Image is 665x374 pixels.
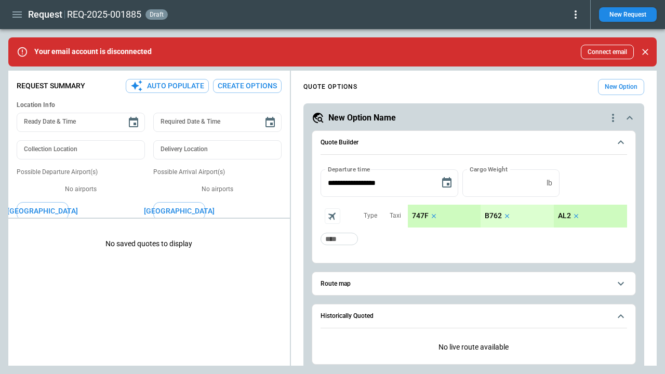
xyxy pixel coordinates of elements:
[260,112,281,133] button: Choose date
[303,85,357,89] h4: QUOTE OPTIONS
[17,202,69,220] button: [GEOGRAPHIC_DATA]
[28,8,62,21] h1: Request
[547,179,552,188] p: lb
[67,8,141,21] h2: REQ-2025-001885
[321,280,351,287] h6: Route map
[638,45,653,59] button: Close
[321,131,627,155] button: Quote Builder
[153,168,282,177] p: Possible Arrival Airport(s)
[412,211,429,220] p: 747F
[390,211,401,220] p: Taxi
[599,7,657,22] button: New Request
[558,211,571,220] p: AL2
[153,185,282,194] p: No airports
[8,223,290,265] p: No saved quotes to display
[17,185,145,194] p: No airports
[17,168,145,177] p: Possible Departure Airport(s)
[123,112,144,133] button: Choose date
[321,139,358,146] h6: Quote Builder
[607,112,619,124] div: quote-option-actions
[470,165,508,173] label: Cargo Weight
[598,79,644,95] button: New Option
[153,202,205,220] button: [GEOGRAPHIC_DATA]
[408,205,627,228] div: scrollable content
[581,45,634,59] button: Connect email
[321,272,627,296] button: Route map
[638,41,653,63] div: dismiss
[364,211,377,220] p: Type
[321,233,358,245] div: Too short
[34,47,152,56] p: Your email account is disconnected
[321,335,627,360] p: No live route available
[328,112,396,124] h5: New Option Name
[312,112,636,124] button: New Option Namequote-option-actions
[321,304,627,328] button: Historically Quoted
[328,165,370,173] label: Departure time
[213,79,282,93] button: Create Options
[321,169,627,250] div: Quote Builder
[321,335,627,360] div: Historically Quoted
[485,211,502,220] p: B762
[148,11,166,18] span: draft
[436,172,457,193] button: Choose date, selected date is Oct 3, 2025
[321,313,374,319] h6: Historically Quoted
[17,82,85,90] p: Request Summary
[126,79,209,93] button: Auto Populate
[17,101,282,109] h6: Location Info
[325,208,340,224] span: Aircraft selection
